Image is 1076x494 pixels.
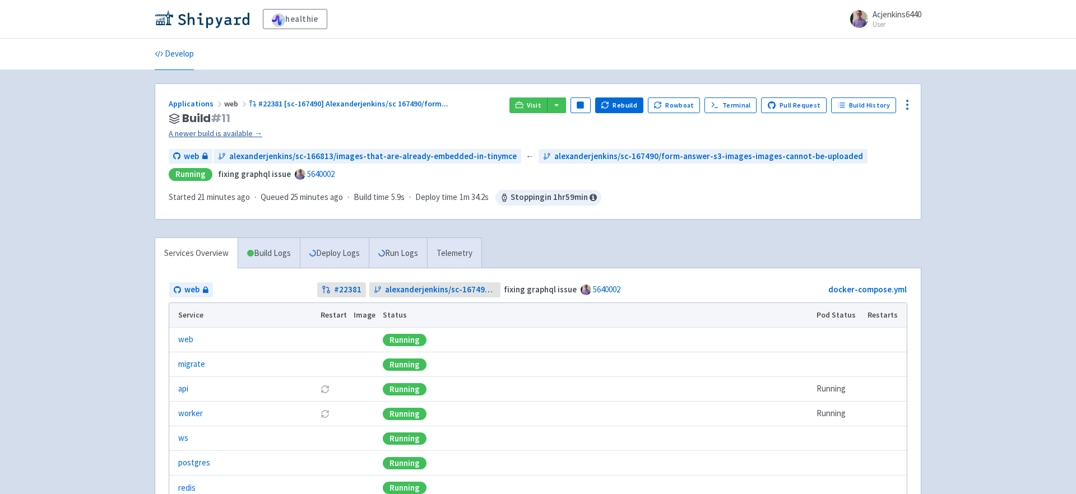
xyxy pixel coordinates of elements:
time: 21 minutes ago [197,192,250,202]
button: Restart pod [321,385,330,394]
a: Build Logs [238,238,300,269]
a: #22381 [sc-167490] Alexanderjenkins/sc 167490/form... [249,99,450,109]
a: postgres [178,456,210,469]
time: 25 minutes ago [290,192,343,202]
button: Rowboat [648,97,701,113]
a: A newer build is available → [169,127,500,140]
span: Started [169,192,250,202]
span: # 11 [211,110,230,126]
th: Restart [317,303,350,328]
div: · · · [169,190,601,206]
th: Service [169,303,317,328]
span: alexanderjenkins/sc-166813/images-that-are-already-embedded-in-tinymce [229,150,517,163]
a: Services Overview [155,238,238,269]
a: worker [178,407,203,420]
a: ws [178,432,188,445]
div: Running [383,482,426,494]
a: 5640002 [593,284,620,295]
a: #22381 [317,282,366,297]
a: Pull Request [761,97,827,113]
span: Visit [527,101,541,110]
a: Acjenkins6440 User [843,10,921,28]
a: Develop [155,39,194,70]
a: alexanderjenkins/sc-166813/images-that-are-already-embedded-in-tinymce [214,149,521,164]
a: Run Logs [369,238,427,269]
div: Running [383,358,426,371]
small: User [873,21,921,28]
th: Restarts [864,303,907,328]
span: alexanderjenkins/sc-167490/form-answer-s3-images-images-cannot-be-uploaded [554,150,863,163]
a: web [178,333,193,346]
a: Visit [509,97,548,113]
span: 1m 34.2s [460,191,489,204]
span: web [184,283,200,296]
span: Build [182,112,230,125]
strong: fixing graphql issue [218,169,291,179]
div: Running [383,408,426,420]
img: Shipyard logo [155,10,249,28]
th: Status [379,303,813,328]
span: Build time [354,191,389,204]
a: Build History [831,97,896,113]
td: Running [813,402,864,426]
strong: # 22381 [334,283,361,296]
a: migrate [178,358,205,371]
span: #22381 [sc-167490] Alexanderjenkins/sc 167490/form ... [258,99,448,109]
a: web [169,282,213,297]
a: Applications [169,99,224,109]
span: web [184,150,199,163]
span: ← [526,150,534,163]
span: 5.9s [391,191,405,204]
div: Running [383,334,426,346]
strong: fixing graphql issue [504,284,577,295]
span: Deploy time [415,191,457,204]
button: Restart pod [321,409,330,418]
a: web [169,149,212,164]
div: Running [383,383,426,395]
div: Running [383,457,426,469]
span: Acjenkins6440 [873,9,921,20]
a: 5640002 [307,169,335,179]
a: alexanderjenkins/sc-167490/form-answer-s3-images-images-cannot-be-uploaded [539,149,868,164]
td: Running [813,377,864,402]
div: Running [383,432,426,445]
button: Rebuild [595,97,643,113]
a: Terminal [704,97,757,113]
span: Queued [261,192,343,202]
span: alexanderjenkins/sc-167490/form-answer-s3-images-images-cannot-be-uploaded [385,283,497,296]
a: api [178,383,188,395]
span: Stopping in 1 hr 59 min [495,190,601,206]
a: healthie [263,9,327,29]
a: Deploy Logs [300,238,369,269]
div: Running [169,168,212,181]
a: alexanderjenkins/sc-167490/form-answer-s3-images-images-cannot-be-uploaded [369,282,501,297]
th: Image [350,303,379,328]
th: Pod Status [813,303,864,328]
a: Telemetry [427,238,481,269]
a: docker-compose.yml [828,284,907,295]
span: web [224,99,249,109]
button: Pause [571,97,591,113]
